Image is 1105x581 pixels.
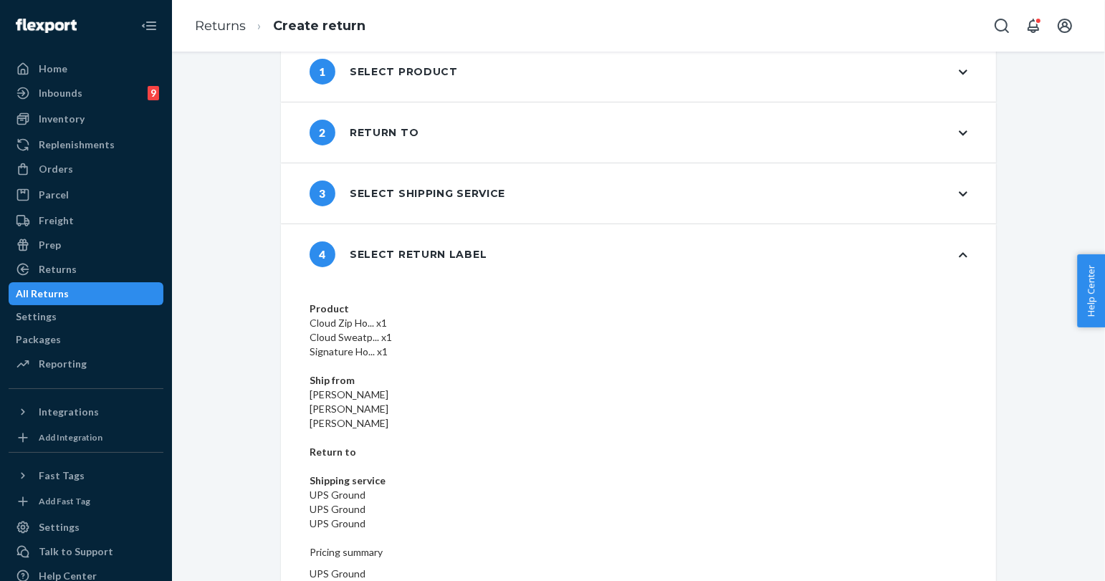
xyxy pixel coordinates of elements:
button: Open account menu [1051,11,1079,40]
dt: Return to [310,445,967,459]
a: Reporting [9,352,163,375]
span: 1 [310,59,335,85]
div: Fast Tags [39,469,85,483]
ol: breadcrumbs [183,5,377,47]
div: Home [39,62,67,76]
div: Select return label [310,241,487,267]
dd: Signature Ho... x1 [310,345,967,359]
dt: Shipping service [310,474,967,488]
button: Fast Tags [9,464,163,487]
span: 3 [310,181,335,206]
dd: [PERSON_NAME] [310,402,967,416]
div: Settings [16,309,57,324]
div: Replenishments [39,138,115,152]
div: Packages [16,332,61,347]
dt: Product [310,302,967,316]
div: Parcel [39,188,69,202]
div: Freight [39,213,74,228]
div: Select product [310,59,458,85]
div: Add Fast Tag [39,495,90,507]
a: Orders [9,158,163,181]
button: Integrations [9,400,163,423]
div: Return to [310,120,418,145]
a: Talk to Support [9,540,163,563]
a: Create return [273,18,365,34]
span: 4 [310,241,335,267]
div: Settings [39,520,80,534]
div: Select shipping service [310,181,505,206]
a: Freight [9,209,163,232]
dt: Ship from [310,373,967,388]
a: Packages [9,328,163,351]
a: Returns [195,18,246,34]
a: All Returns [9,282,163,305]
a: Add Fast Tag [9,493,163,510]
dd: Cloud Zip Ho... x1 [310,316,967,330]
p: Pricing summary [310,545,967,560]
div: Reporting [39,357,87,371]
button: Help Center [1077,254,1105,327]
a: Prep [9,234,163,256]
dd: UPS Ground [310,502,967,517]
a: Settings [9,516,163,539]
dd: [PERSON_NAME] [310,416,967,431]
div: All Returns [16,287,69,301]
div: Returns [39,262,77,277]
div: Inbounds [39,86,82,100]
a: Inbounds9 [9,82,163,105]
button: Open Search Box [987,11,1016,40]
a: Add Integration [9,429,163,446]
div: Talk to Support [39,544,113,559]
div: Inventory [39,112,85,126]
div: 9 [148,86,159,100]
div: Prep [39,238,61,252]
dd: Cloud Sweatp... x1 [310,330,967,345]
a: Replenishments [9,133,163,156]
a: Home [9,57,163,80]
a: Returns [9,258,163,281]
dd: [PERSON_NAME] [310,388,967,402]
a: Parcel [9,183,163,206]
img: Flexport logo [16,19,77,33]
button: Close Navigation [135,11,163,40]
dd: UPS Ground [310,488,967,502]
div: Orders [39,162,73,176]
p: UPS Ground [310,567,967,581]
a: Inventory [9,107,163,130]
dd: UPS Ground [310,517,967,531]
button: Open notifications [1019,11,1048,40]
a: Settings [9,305,163,328]
div: Integrations [39,405,99,419]
div: Add Integration [39,431,102,443]
span: 2 [310,120,335,145]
